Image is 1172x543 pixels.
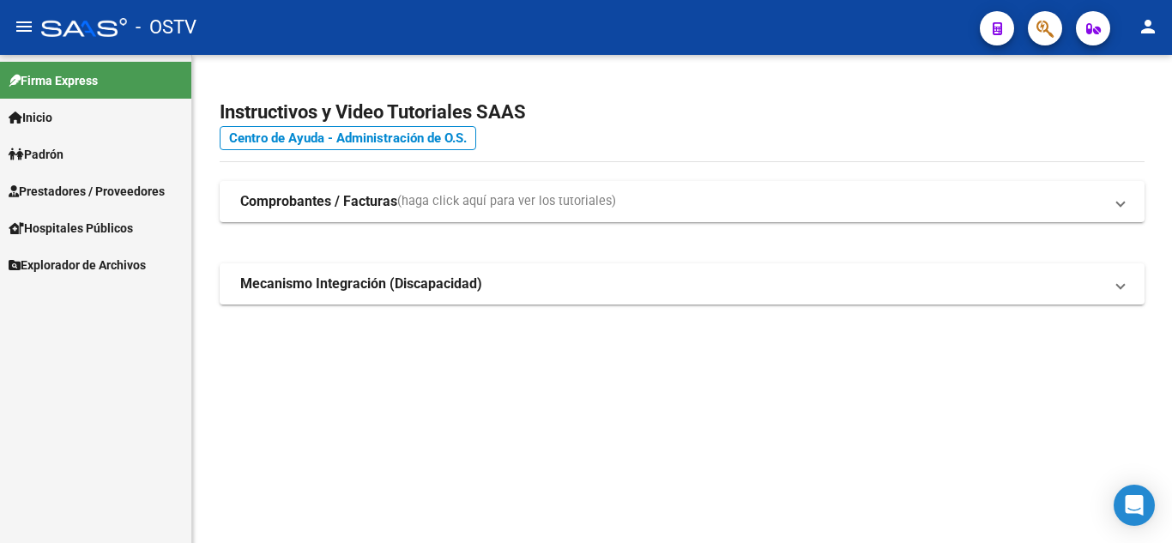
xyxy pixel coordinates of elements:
[220,96,1145,129] h2: Instructivos y Video Tutoriales SAAS
[14,16,34,37] mat-icon: menu
[9,256,146,275] span: Explorador de Archivos
[1114,485,1155,526] div: Open Intercom Messenger
[240,192,397,211] strong: Comprobantes / Facturas
[9,108,52,127] span: Inicio
[9,145,63,164] span: Padrón
[1138,16,1158,37] mat-icon: person
[9,219,133,238] span: Hospitales Públicos
[136,9,196,46] span: - OSTV
[9,71,98,90] span: Firma Express
[220,263,1145,305] mat-expansion-panel-header: Mecanismo Integración (Discapacidad)
[9,182,165,201] span: Prestadores / Proveedores
[240,275,482,293] strong: Mecanismo Integración (Discapacidad)
[397,192,616,211] span: (haga click aquí para ver los tutoriales)
[220,126,476,150] a: Centro de Ayuda - Administración de O.S.
[220,181,1145,222] mat-expansion-panel-header: Comprobantes / Facturas(haga click aquí para ver los tutoriales)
